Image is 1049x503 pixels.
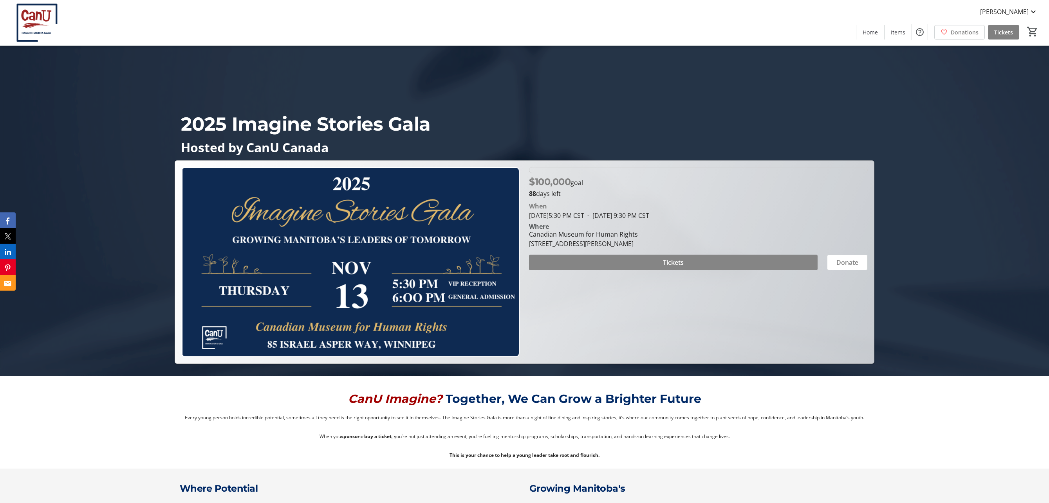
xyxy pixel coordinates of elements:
[863,28,878,36] span: Home
[980,7,1029,16] span: [PERSON_NAME]
[359,433,364,440] span: or
[450,452,599,458] strong: This is your chance to help a young leader take root and flourish.
[912,24,928,40] button: Help
[529,189,536,198] span: 88
[181,140,868,154] p: Hosted by CanU Canada
[529,239,638,248] div: [STREET_ADDRESS][PERSON_NAME]
[529,230,638,239] div: Canadian Museum for Human Rights
[181,167,520,357] img: Campaign CTA Media Photo
[320,433,341,440] span: When you
[856,25,884,40] a: Home
[1026,25,1040,39] button: Cart
[584,211,649,220] span: [DATE] 9:30 PM CST
[529,223,549,230] div: Where
[988,25,1019,40] a: Tickets
[951,28,979,36] span: Donations
[5,3,74,42] img: CanU Canada's Logo
[446,392,701,406] span: Together, We Can Grow a Brighter Future
[529,176,571,187] span: $100,000
[180,483,258,494] span: Where Potential
[181,113,431,135] span: 2025 Imagine Stories Gala
[392,433,730,440] span: , you’re not just attending an event, you’re fuelling mentorship programs, scholarships, transpor...
[974,5,1044,18] button: [PERSON_NAME]
[584,211,592,220] span: -
[529,201,547,211] div: When
[529,189,867,198] p: days left
[663,258,684,267] span: Tickets
[529,167,867,173] div: 0% of fundraising goal reached
[529,483,625,494] span: Growing Manitoba's
[364,433,392,440] strong: buy a ticket
[827,255,868,270] button: Donate
[529,175,583,189] p: goal
[994,28,1013,36] span: Tickets
[529,255,817,270] button: Tickets
[341,433,359,440] strong: sponsor
[836,258,858,267] span: Donate
[529,211,584,220] span: [DATE] 5:30 PM CST
[934,25,985,40] a: Donations
[891,28,905,36] span: Items
[348,392,442,406] em: CanU Imagine?
[885,25,912,40] a: Items
[185,414,864,421] span: Every young person holds incredible potential, sometimes all they need is the right opportunity t...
